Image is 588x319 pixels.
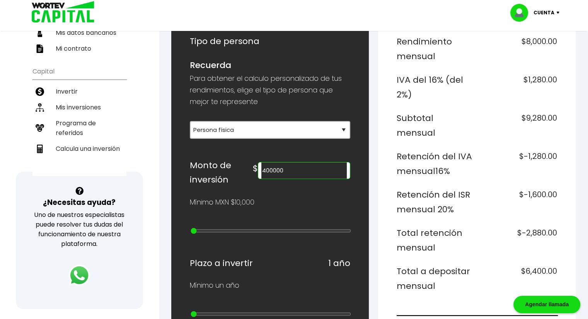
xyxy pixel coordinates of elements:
h6: $6,400.00 [480,264,557,293]
p: Para obtener el calculo personalizado de tus rendimientos, elige el tipo de persona que mejor te ... [190,73,350,107]
p: Mínimo MXN $10,000 [190,196,254,208]
img: logos_whatsapp-icon.242b2217.svg [68,264,90,286]
h3: ¿Necesitas ayuda? [43,197,116,208]
img: profile-image [510,4,533,22]
img: contrato-icon.f2db500c.svg [36,44,44,53]
p: Uno de nuestros especialistas puede resolver tus dudas del funcionamiento de nuestra plataforma. [26,210,133,249]
h6: Monto de inversión [190,158,253,187]
h6: Rendimiento mensual [397,34,474,63]
p: Mínimo un año [190,280,239,291]
ul: Capital [32,63,126,176]
h6: $8,000.00 [480,34,557,63]
img: invertir-icon.b3b967d7.svg [36,87,44,96]
h6: $-1,280.00 [480,149,557,178]
img: recomiendanos-icon.9b8e9327.svg [36,124,44,132]
h6: Recuerda [190,58,350,73]
h6: $9,280.00 [480,111,557,140]
h6: Retención del IVA mensual 16% [397,149,474,178]
h6: $-1,600.00 [480,188,557,217]
a: Invertir [32,84,126,99]
img: calculadora-icon.17d418c4.svg [36,145,44,153]
h6: 1 año [328,256,350,271]
h6: $ [253,161,258,176]
a: Calcula una inversión [32,141,126,157]
h6: Subtotal mensual [397,111,474,140]
a: Mi contrato [32,41,126,56]
a: Mis datos bancarios [32,25,126,41]
h6: $-2,880.00 [480,226,557,255]
h6: $1,280.00 [480,73,557,102]
a: Programa de referidos [32,115,126,141]
p: Cuenta [533,7,554,19]
img: datos-icon.10cf9172.svg [36,29,44,37]
h6: Total a depositar mensual [397,264,474,293]
img: inversiones-icon.6695dc30.svg [36,103,44,112]
h6: Retención del ISR mensual 20% [397,188,474,217]
h6: IVA del 16% (del 2%) [397,73,474,102]
h6: Plazo a invertir [190,256,253,271]
h6: Total retención mensual [397,226,474,255]
a: Mis inversiones [32,99,126,115]
img: icon-down [554,12,565,14]
div: Agendar llamada [513,296,580,313]
h6: Tipo de persona [190,34,350,49]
